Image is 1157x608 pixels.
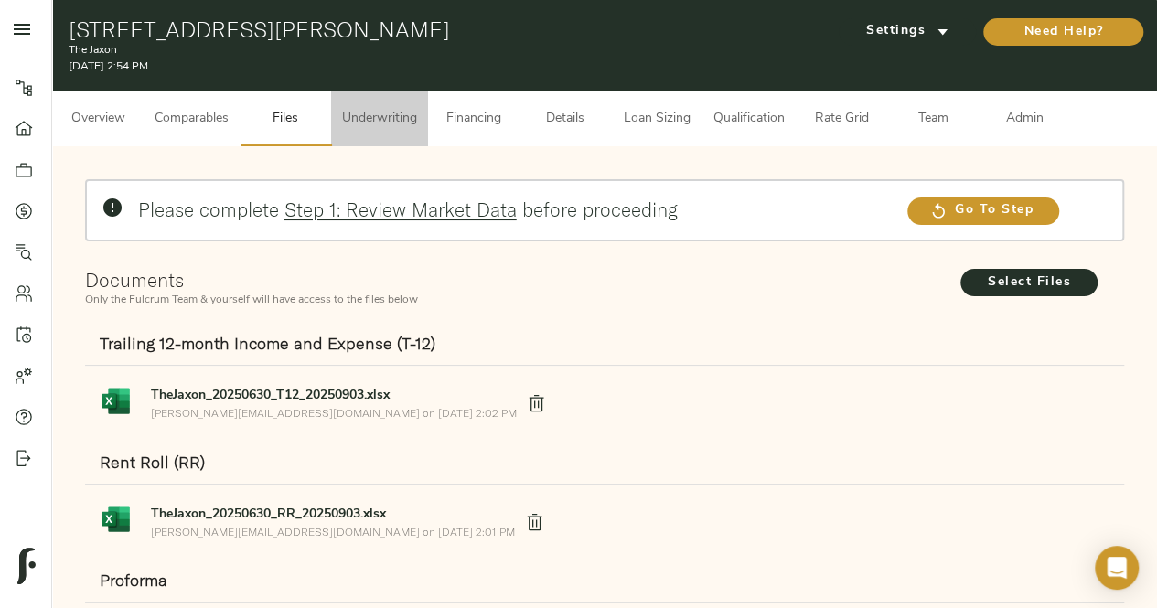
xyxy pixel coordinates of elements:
[1002,21,1125,44] span: Need Help?
[85,292,950,308] p: Only the Fulcrum Team & yourself will have access to the files below
[990,108,1059,131] span: Admin
[979,272,1079,294] span: Select Files
[1095,546,1139,590] div: Open Intercom Messenger
[807,108,876,131] span: Rate Grid
[342,108,417,131] span: Underwriting
[138,198,890,221] h2: Please complete before proceeding
[284,197,517,221] a: Step 1: Review Market Data
[17,548,36,584] img: logo
[983,18,1143,46] button: Need Help?
[839,18,976,46] button: Settings
[155,108,229,131] span: Comparables
[63,108,133,131] span: Overview
[907,199,1060,222] span: Go To Step
[85,442,1125,485] div: Rent Roll (RR)
[713,108,785,131] span: Qualification
[151,507,386,521] strong: Original File Name: RR_Jaxon_072025.xlsx
[530,108,600,131] span: Details
[100,452,205,473] strong: Rent Roll (RR)
[622,108,691,131] span: Loan Sizing
[69,16,783,42] h1: [STREET_ADDRESS][PERSON_NAME]
[439,108,509,131] span: Financing
[857,20,958,43] span: Settings
[898,108,968,131] span: Team
[516,383,557,424] button: delete
[85,492,559,552] a: TheJaxon_20250630_RR_20250903.xlsx[PERSON_NAME][EMAIL_ADDRESS][DOMAIN_NAME] on [DATE] 2:01 PM
[151,389,390,402] strong: Original File Name: T12_Jaxon_062025.xlsx
[85,560,1125,603] div: Proforma
[100,570,167,591] strong: Proforma
[907,197,1060,225] a: Go To Step
[85,323,1125,366] div: Trailing 12-month Income and Expense (T-12)
[251,108,320,131] span: Files
[85,373,561,433] a: TheJaxon_20250630_T12_20250903.xlsx[PERSON_NAME][EMAIL_ADDRESS][DOMAIN_NAME] on [DATE] 2:02 PM
[85,269,950,292] h2: Documents
[151,524,515,539] p: [PERSON_NAME][EMAIL_ADDRESS][DOMAIN_NAME] on [DATE] 2:01 PM
[69,59,783,75] p: [DATE] 2:54 PM
[100,333,435,354] strong: Trailing 12-month Income and Expense (T-12)
[151,405,517,421] p: [PERSON_NAME][EMAIL_ADDRESS][DOMAIN_NAME] on [DATE] 2:02 PM
[960,269,1098,296] span: Select Files
[514,501,555,542] button: delete
[69,42,783,59] p: The Jaxon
